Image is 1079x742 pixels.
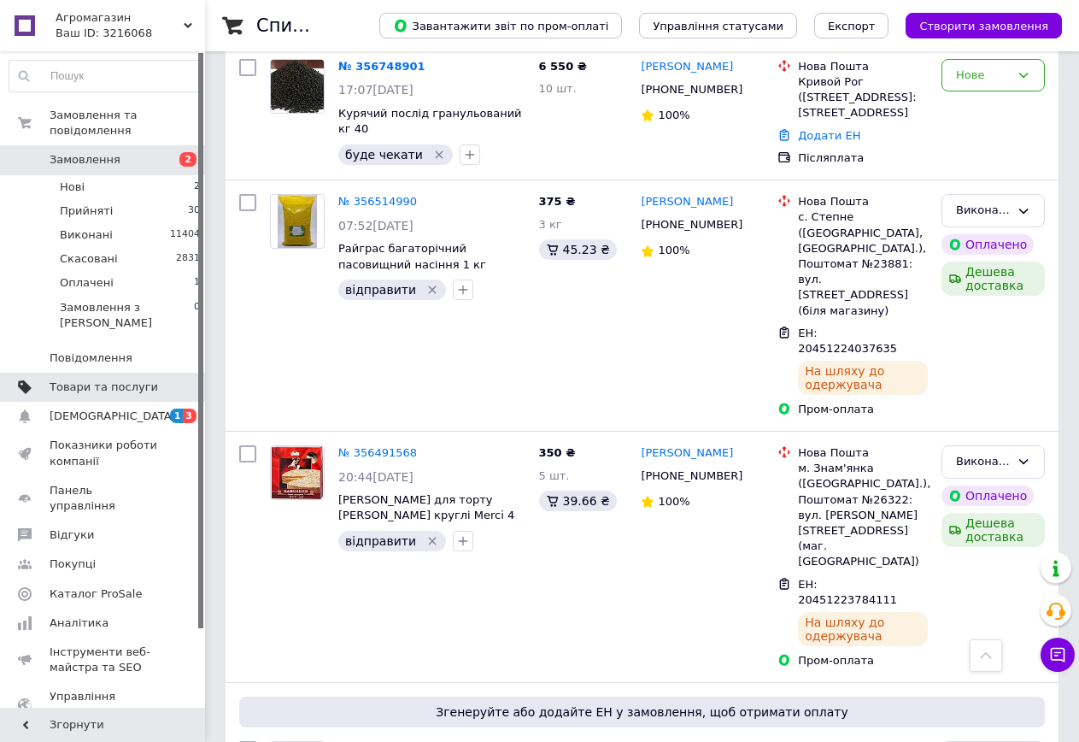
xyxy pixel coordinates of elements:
[50,152,120,168] span: Замовлення
[50,483,158,514] span: Панель управління
[270,445,325,500] a: Фото товару
[425,283,439,297] svg: Видалити мітку
[539,82,577,95] span: 10 шт.
[338,83,413,97] span: 17:07[DATE]
[50,615,108,631] span: Аналітика
[170,227,200,243] span: 11404
[919,20,1048,32] span: Створити замовлення
[653,20,783,32] span: Управління статусами
[798,402,928,417] div: Пром-оплата
[888,19,1062,32] a: Створити замовлення
[798,612,928,646] div: На шляху до одержувача
[60,180,85,195] span: Нові
[194,300,200,331] span: 0
[60,251,118,267] span: Скасовані
[637,214,746,236] div: [PHONE_NUMBER]
[539,218,562,231] span: 3 кг
[956,67,1010,85] div: Нове
[50,645,158,675] span: Інструменти веб-майстра та SEO
[179,152,196,167] span: 2
[270,194,325,249] a: Фото товару
[941,262,1045,296] div: Дешева доставка
[798,445,928,461] div: Нова Пошта
[637,465,746,487] div: [PHONE_NUMBER]
[658,244,689,256] span: 100%
[828,20,876,32] span: Експорт
[798,74,928,121] div: Кривой Рог ([STREET_ADDRESS]: [STREET_ADDRESS]
[798,59,928,74] div: Нова Пошта
[798,461,928,569] div: м. Знам'янка ([GEOGRAPHIC_DATA].), Поштомат №26322: вул. [PERSON_NAME][STREET_ADDRESS] (маг. [GEO...
[798,194,928,209] div: Нова Пошта
[941,486,1034,506] div: Оплачено
[170,409,184,423] span: 1
[60,203,113,219] span: Прийняті
[941,234,1034,255] div: Оплачено
[9,61,201,91] input: Пошук
[425,534,439,548] svg: Видалити мітку
[50,527,94,543] span: Відгуки
[50,438,158,468] span: Показники роботи компанії
[393,18,608,33] span: Завантажити звіт по пром-оплаті
[194,275,200,291] span: 1
[956,453,1010,471] div: Виконано
[338,242,486,271] a: Райграс багаторічний пасовищний насіння 1 кг
[637,79,746,101] div: [PHONE_NUMBER]
[338,470,413,484] span: 20:44[DATE]
[183,409,196,423] span: 3
[338,493,514,538] a: [PERSON_NAME] для торту [PERSON_NAME] круглі Merci 4 шт 400 г
[50,380,158,395] span: Товари та послуги
[1041,638,1075,672] button: Чат з покупцем
[941,513,1045,547] div: Дешева доставка
[338,219,413,233] span: 07:52[DATE]
[60,227,113,243] span: Виконані
[50,556,96,572] span: Покупці
[798,653,928,668] div: Пром-оплата
[539,491,617,511] div: 39.66 ₴
[50,108,205,138] span: Замовлення та повідомлення
[271,446,324,499] img: Фото товару
[188,203,200,219] span: 30
[641,194,733,210] a: [PERSON_NAME]
[539,195,576,208] span: 375 ₴
[658,109,689,121] span: 100%
[956,202,1010,220] div: Виконано
[658,495,689,508] span: 100%
[278,195,317,248] img: Фото товару
[50,689,158,720] span: Управління сайтом
[798,150,928,166] div: Післяплата
[798,129,860,142] a: Додати ЕН
[338,60,425,73] a: № 356748901
[798,578,897,607] span: ЕН: 20451223784111
[432,148,446,162] svg: Видалити мітку
[345,534,416,548] span: відправити
[246,704,1038,721] span: Згенеруйте або додайте ЕН у замовлення, щоб отримати оплату
[60,275,114,291] span: Оплачені
[56,10,184,26] span: Агромагазин
[271,60,324,113] img: Фото товару
[345,283,416,297] span: відправити
[379,13,622,38] button: Завантажити звіт по пром-оплаті
[641,445,733,462] a: [PERSON_NAME]
[270,59,325,114] a: Фото товару
[539,469,570,482] span: 5 шт.
[338,107,522,136] a: Курячий послід гранульований кг 40
[56,26,205,41] div: Ваш ID: 3216068
[50,409,176,424] span: [DEMOGRAPHIC_DATA]
[338,446,417,459] a: № 356491568
[641,59,733,75] a: [PERSON_NAME]
[906,13,1062,38] button: Створити замовлення
[539,60,587,73] span: 6 550 ₴
[639,13,797,38] button: Управління статусами
[539,446,576,459] span: 350 ₴
[50,586,142,602] span: Каталог ProSale
[338,195,417,208] a: № 356514990
[345,148,423,162] span: буде чекати
[176,251,200,267] span: 2831
[256,15,430,36] h1: Список замовлень
[60,300,194,331] span: Замовлення з [PERSON_NAME]
[814,13,889,38] button: Експорт
[798,209,928,318] div: с. Степне ([GEOGRAPHIC_DATA], [GEOGRAPHIC_DATA].), Поштомат №23881: вул. [STREET_ADDRESS] (біля м...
